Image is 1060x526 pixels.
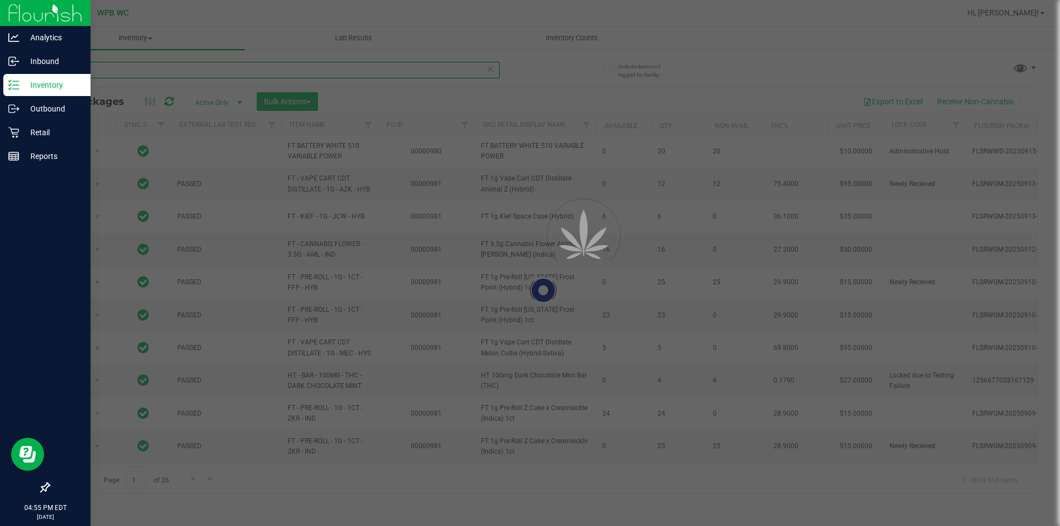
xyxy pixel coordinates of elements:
p: Analytics [19,31,86,44]
inline-svg: Outbound [8,103,19,114]
iframe: Resource center [11,438,44,471]
p: Inventory [19,78,86,92]
inline-svg: Inventory [8,79,19,91]
inline-svg: Analytics [8,32,19,43]
p: Outbound [19,102,86,115]
p: Retail [19,126,86,139]
inline-svg: Reports [8,151,19,162]
p: [DATE] [5,513,86,521]
inline-svg: Retail [8,127,19,138]
p: 04:55 PM EDT [5,503,86,513]
p: Reports [19,150,86,163]
inline-svg: Inbound [8,56,19,67]
p: Inbound [19,55,86,68]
